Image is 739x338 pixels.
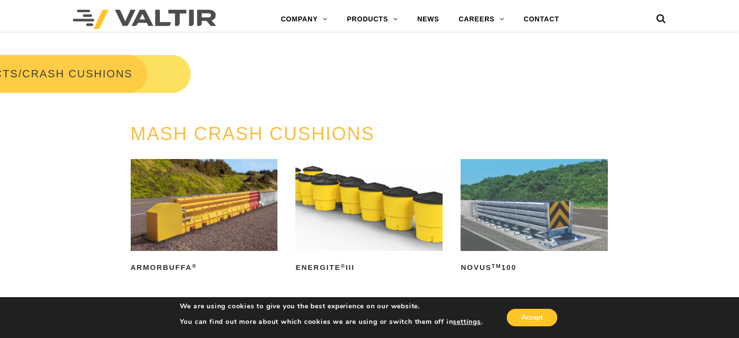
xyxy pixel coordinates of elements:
[461,260,608,275] h2: NOVUS 100
[131,159,278,275] a: ArmorBuffa®
[492,263,501,269] sup: TM
[271,10,337,29] a: COMPANY
[514,10,569,29] a: CONTACT
[295,260,443,275] h2: ENERGITE III
[449,10,514,29] a: CAREERS
[461,159,608,275] a: NOVUSTM100
[180,302,483,311] p: We are using cookies to give you the best experience on our website.
[341,263,345,269] sup: ®
[131,260,278,275] h2: ArmorBuffa
[192,263,197,269] sup: ®
[507,309,557,326] button: Accept
[131,124,375,144] a: MASH CRASH CUSHIONS
[295,159,443,275] a: ENERGITE®III
[86,68,153,80] a: PRODUCTS
[408,10,449,29] a: NEWS
[453,318,481,326] button: settings
[157,68,268,80] span: CRASH CUSHIONS
[337,10,408,29] a: PRODUCTS
[73,10,216,29] img: Valtir
[180,318,483,326] p: You can find out more about which cookies we are using or switch them off in .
